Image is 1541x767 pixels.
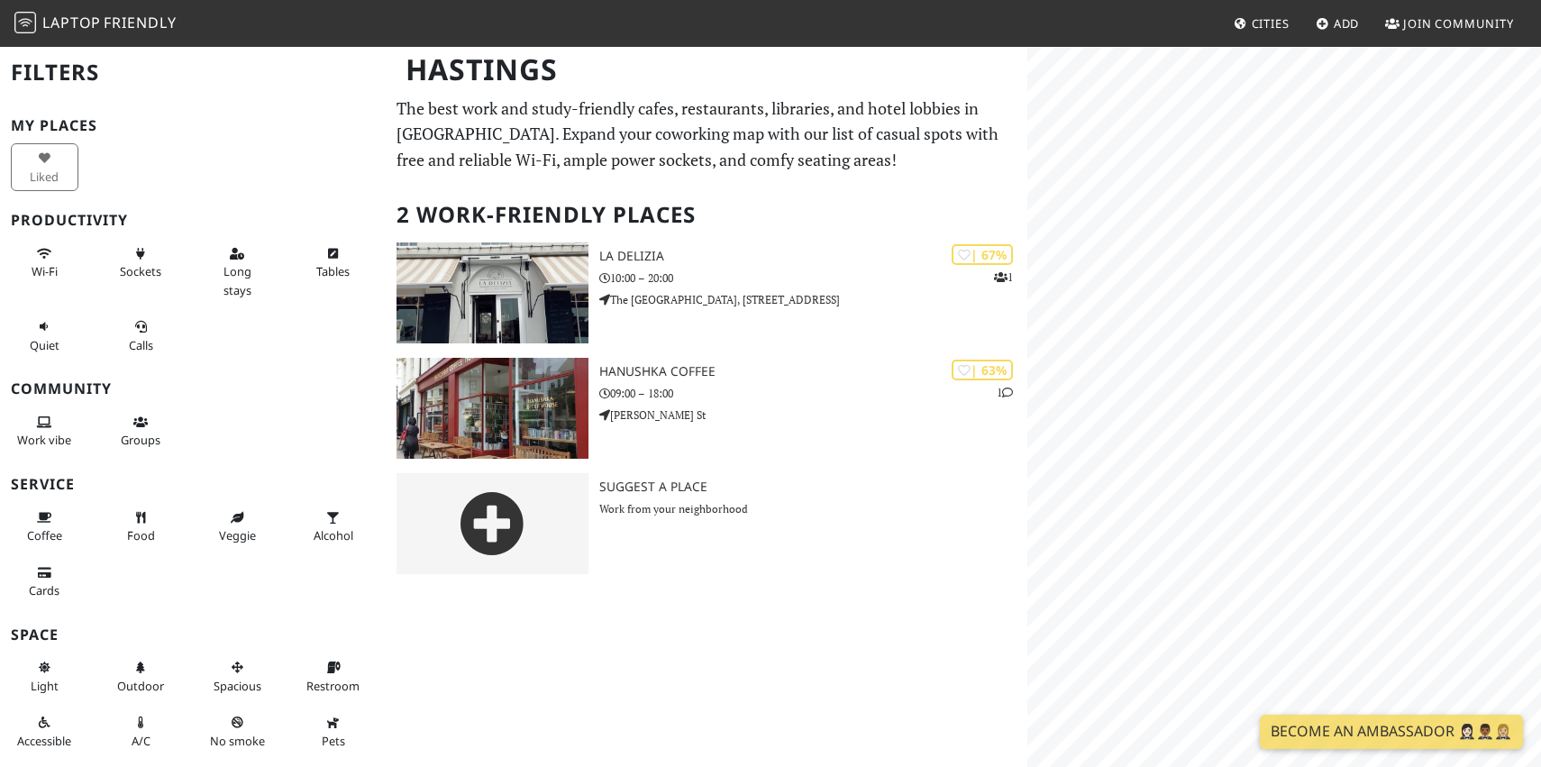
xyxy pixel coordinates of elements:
[391,45,1025,95] h1: Hastings
[11,476,375,493] h3: Service
[127,527,155,543] span: Food
[386,473,1028,574] a: Suggest a Place Work from your neighborhood
[11,212,375,229] h3: Productivity
[994,269,1013,286] p: 1
[104,13,176,32] span: Friendly
[17,733,71,749] span: Accessible
[1226,7,1297,40] a: Cities
[1403,15,1514,32] span: Join Community
[11,708,78,755] button: Accessible
[214,678,261,694] span: Spacious
[300,708,368,755] button: Pets
[219,527,256,543] span: Veggie
[599,406,1027,424] p: [PERSON_NAME] St
[14,8,177,40] a: LaptopFriendly LaptopFriendly
[397,96,1017,173] p: The best work and study-friendly cafes, restaurants, libraries, and hotel lobbies in [GEOGRAPHIC_...
[204,653,271,700] button: Spacious
[30,337,59,353] span: Quiet
[17,432,71,448] span: People working
[300,653,368,700] button: Restroom
[107,653,175,700] button: Outdoor
[599,249,1027,264] h3: La Delizia
[11,45,375,100] h2: Filters
[107,312,175,360] button: Calls
[1378,7,1521,40] a: Join Community
[952,244,1013,265] div: | 67%
[1252,15,1290,32] span: Cities
[322,733,345,749] span: Pet friendly
[11,558,78,606] button: Cards
[386,242,1028,343] a: La Delizia | 67% 1 La Delizia 10:00 – 20:00 The [GEOGRAPHIC_DATA], [STREET_ADDRESS]
[27,527,62,543] span: Coffee
[120,263,161,279] span: Power sockets
[204,503,271,551] button: Veggie
[1308,7,1367,40] a: Add
[599,291,1027,308] p: The [GEOGRAPHIC_DATA], [STREET_ADDRESS]
[952,360,1013,380] div: | 63%
[121,432,160,448] span: Group tables
[1334,15,1360,32] span: Add
[599,500,1027,517] p: Work from your neighborhood
[1260,715,1523,749] a: Become an Ambassador 🤵🏻‍♀️🤵🏾‍♂️🤵🏼‍♀️
[316,263,350,279] span: Work-friendly tables
[210,733,265,749] span: Smoke free
[386,358,1028,459] a: Hanushka Coffee | 63% 1 Hanushka Coffee 09:00 – 18:00 [PERSON_NAME] St
[107,407,175,455] button: Groups
[397,358,589,459] img: Hanushka Coffee
[32,263,58,279] span: Stable Wi-Fi
[599,385,1027,402] p: 09:00 – 18:00
[599,269,1027,287] p: 10:00 – 20:00
[42,13,101,32] span: Laptop
[306,678,360,694] span: Restroom
[107,239,175,287] button: Sockets
[107,503,175,551] button: Food
[11,653,78,700] button: Light
[223,263,251,297] span: Long stays
[31,678,59,694] span: Natural light
[204,239,271,305] button: Long stays
[599,479,1027,495] h3: Suggest a Place
[11,239,78,287] button: Wi-Fi
[997,384,1013,401] p: 1
[300,503,368,551] button: Alcohol
[300,239,368,287] button: Tables
[14,12,36,33] img: LaptopFriendly
[11,380,375,397] h3: Community
[117,678,164,694] span: Outdoor area
[397,242,589,343] img: La Delizia
[11,117,375,134] h3: My Places
[107,708,175,755] button: A/C
[132,733,150,749] span: Air conditioned
[11,503,78,551] button: Coffee
[11,626,375,644] h3: Space
[599,364,1027,379] h3: Hanushka Coffee
[29,582,59,598] span: Credit cards
[314,527,353,543] span: Alcohol
[129,337,153,353] span: Video/audio calls
[397,473,589,574] img: gray-place-d2bdb4477600e061c01bd816cc0f2ef0cfcb1ca9e3ad78868dd16fb2af073a21.png
[11,312,78,360] button: Quiet
[397,187,1017,242] h2: 2 Work-Friendly Places
[204,708,271,755] button: No smoke
[11,407,78,455] button: Work vibe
